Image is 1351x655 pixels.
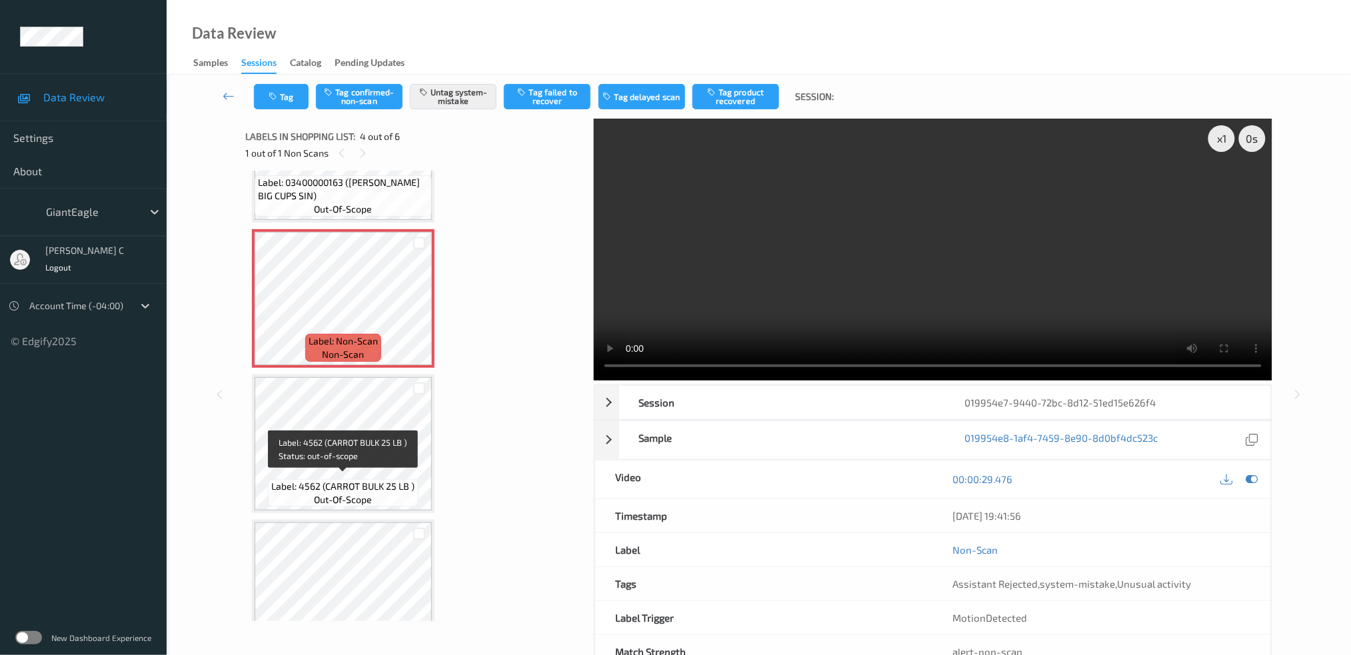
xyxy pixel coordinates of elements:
span: Labels in shopping list: [245,130,355,143]
div: Label Trigger [595,601,933,634]
div: Sample019954e8-1af4-7459-8e90-8d0bf4dc523c [595,420,1272,460]
div: Tags [595,567,933,600]
a: Non-Scan [953,543,998,556]
a: Catalog [290,54,335,73]
span: non-scan [323,348,365,361]
span: Label: 03400000163 ([PERSON_NAME] BIG CUPS SIN) [258,176,429,203]
span: system-mistake [1040,578,1116,590]
span: 4 out of 6 [360,130,400,143]
span: out-of-scope [315,203,373,216]
div: Pending Updates [335,56,405,73]
div: Data Review [192,27,276,40]
div: Session019954e7-9440-72bc-8d12-51ed15e626f4 [595,385,1272,420]
a: 019954e8-1af4-7459-8e90-8d0bf4dc523c [965,431,1158,449]
span: out-of-scope [315,493,373,506]
button: Tag [254,84,309,109]
div: 019954e7-9440-72bc-8d12-51ed15e626f4 [945,386,1271,419]
button: Tag confirmed-non-scan [316,84,403,109]
span: Label: Non-Scan [309,334,378,348]
div: Video [595,460,933,498]
div: 0 s [1239,125,1266,152]
span: Unusual activity [1118,578,1192,590]
a: 00:00:29.476 [953,472,1013,486]
div: MotionDetected [933,601,1271,634]
div: Catalog [290,56,321,73]
span: , , [953,578,1192,590]
div: x 1 [1208,125,1235,152]
div: 1 out of 1 Non Scans [245,145,585,161]
div: [DATE] 19:41:56 [953,509,1251,522]
a: Samples [193,54,241,73]
button: Untag system-mistake [410,84,497,109]
div: Samples [193,56,228,73]
span: Label: 4562 (CARROT BULK 25 LB ) [272,480,415,493]
button: Tag failed to recover [504,84,591,109]
button: Tag delayed scan [599,84,685,109]
div: Session [619,386,945,419]
a: Pending Updates [335,54,418,73]
button: Tag product recovered [692,84,779,109]
span: Assistant Rejected [953,578,1038,590]
span: Session: [796,90,834,103]
div: Sample [619,421,945,459]
div: Timestamp [595,499,933,532]
div: Sessions [241,56,277,74]
a: Sessions [241,54,290,74]
div: Label [595,533,933,566]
